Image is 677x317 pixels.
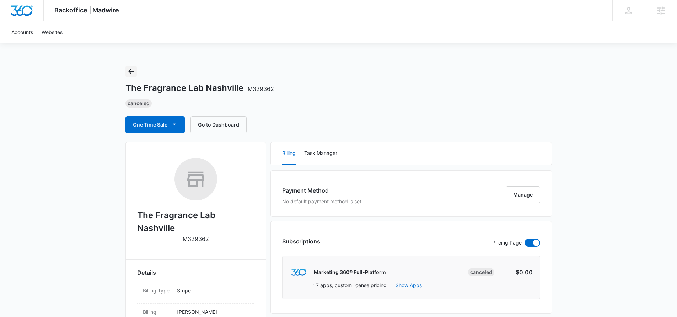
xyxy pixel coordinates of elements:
div: Canceled [125,99,152,108]
a: Websites [37,21,67,43]
span: M329362 [248,85,274,92]
p: Pricing Page [492,239,522,247]
p: [PERSON_NAME] [177,308,249,316]
p: Marketing 360® Full-Platform [314,269,386,276]
div: Billing TypeStripe [137,283,254,304]
button: One Time Sale [125,116,185,133]
dt: Billing Type [143,287,171,294]
p: $0.00 [499,268,533,276]
a: Accounts [7,21,37,43]
h1: The Fragrance Lab Nashville [125,83,274,93]
button: Manage [506,186,540,203]
p: M329362 [183,235,209,243]
button: Back [125,66,137,77]
h3: Payment Method [282,186,363,195]
p: 17 apps, custom license pricing [313,281,387,289]
div: Canceled [468,268,494,276]
h2: The Fragrance Lab Nashville [137,209,254,235]
p: Stripe [177,287,249,294]
span: Backoffice | Madwire [54,6,119,14]
button: Go to Dashboard [190,116,247,133]
button: Show Apps [396,281,422,289]
button: Task Manager [304,142,337,165]
p: No default payment method is set. [282,198,363,205]
button: Billing [282,142,296,165]
img: marketing360Logo [291,269,306,276]
h3: Subscriptions [282,237,320,246]
span: Details [137,268,156,277]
